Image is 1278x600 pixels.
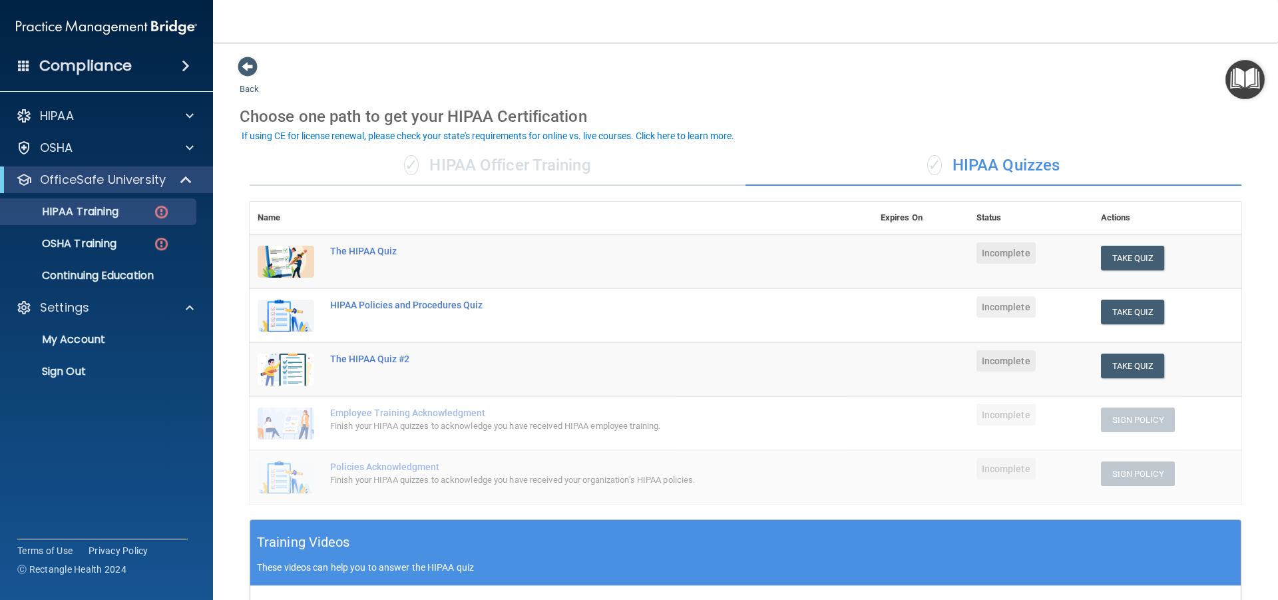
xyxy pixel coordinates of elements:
div: HIPAA Officer Training [250,146,745,186]
a: Back [240,68,259,94]
div: Employee Training Acknowledgment [330,408,806,418]
span: Ⓒ Rectangle Health 2024 [17,563,126,576]
p: OSHA Training [9,237,116,250]
h5: Training Videos [257,531,350,554]
th: Status [968,202,1093,234]
th: Name [250,202,322,234]
p: My Account [9,333,190,346]
span: Incomplete [976,242,1036,264]
div: HIPAA Quizzes [745,146,1241,186]
iframe: Drift Widget Chat Controller [1211,508,1262,559]
img: danger-circle.6113f641.png [153,236,170,252]
div: Policies Acknowledgment [330,461,806,472]
p: Sign Out [9,365,190,378]
button: If using CE for license renewal, please check your state's requirements for online vs. live cours... [240,129,736,143]
a: Settings [16,300,194,316]
span: ✓ [927,155,942,175]
button: Take Quiz [1101,246,1165,270]
span: Incomplete [976,350,1036,372]
div: The HIPAA Quiz [330,246,806,256]
p: Settings [40,300,89,316]
th: Expires On [873,202,968,234]
p: Continuing Education [9,269,190,282]
th: Actions [1093,202,1241,234]
div: Finish your HIPAA quizzes to acknowledge you have received HIPAA employee training. [330,418,806,434]
button: Open Resource Center [1225,60,1265,99]
img: danger-circle.6113f641.png [153,204,170,220]
span: Incomplete [976,404,1036,426]
p: OSHA [40,140,73,156]
div: Finish your HIPAA quizzes to acknowledge you have received your organization’s HIPAA policies. [330,472,806,488]
button: Sign Policy [1101,461,1175,486]
img: PMB logo [16,14,197,41]
h4: Compliance [39,57,132,75]
div: HIPAA Policies and Procedures Quiz [330,300,806,310]
div: Choose one path to get your HIPAA Certification [240,97,1251,136]
p: OfficeSafe University [40,172,166,188]
div: The HIPAA Quiz #2 [330,354,806,364]
span: ✓ [404,155,419,175]
a: Privacy Policy [89,544,148,557]
button: Take Quiz [1101,354,1165,378]
a: OfficeSafe University [16,172,193,188]
p: These videos can help you to answer the HIPAA quiz [257,562,1234,573]
a: OSHA [16,140,194,156]
button: Take Quiz [1101,300,1165,324]
p: HIPAA [40,108,74,124]
span: Incomplete [976,458,1036,479]
div: If using CE for license renewal, please check your state's requirements for online vs. live cours... [242,131,734,141]
span: Incomplete [976,296,1036,318]
a: Terms of Use [17,544,73,557]
p: HIPAA Training [9,205,118,218]
button: Sign Policy [1101,408,1175,432]
a: HIPAA [16,108,194,124]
